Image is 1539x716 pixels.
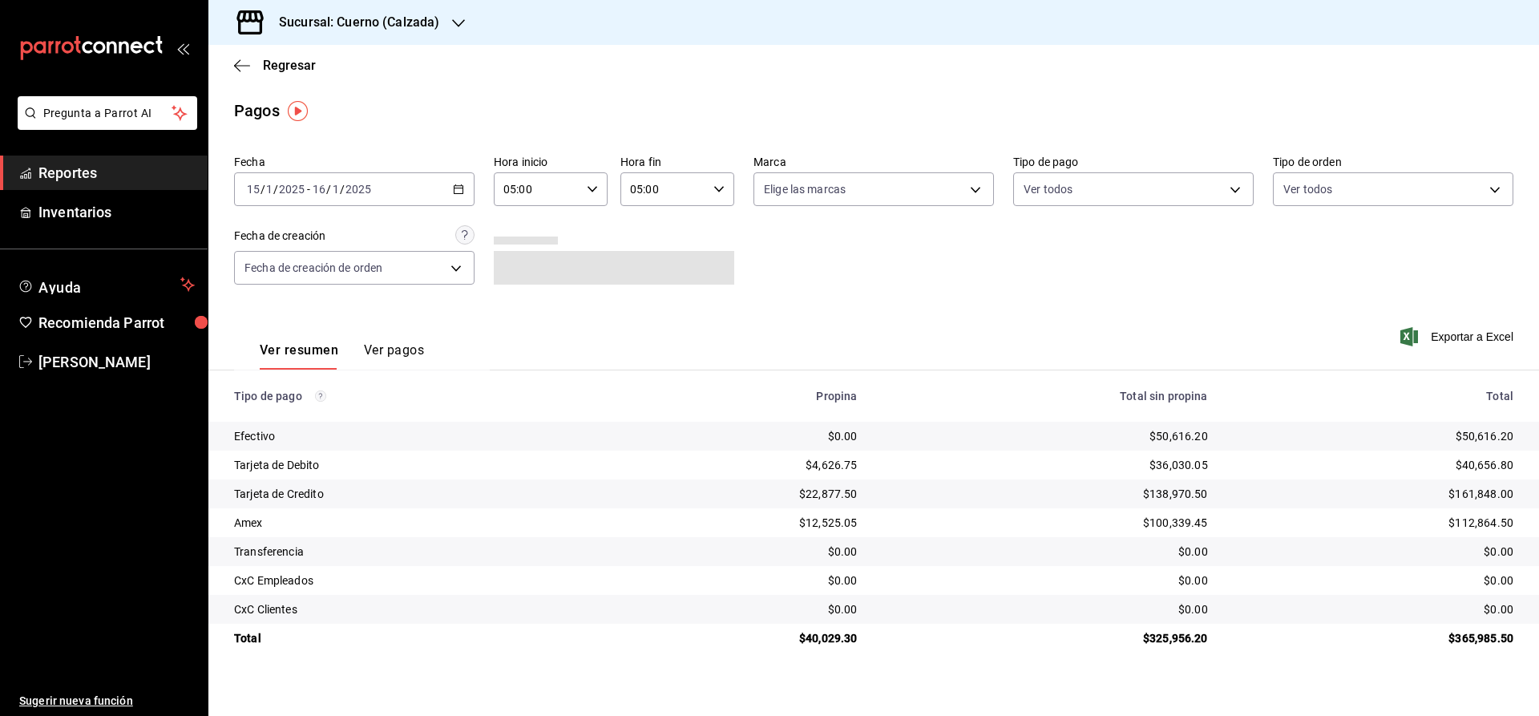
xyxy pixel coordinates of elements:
div: Tarjeta de Debito [234,457,599,473]
input: -- [332,183,340,196]
button: open_drawer_menu [176,42,189,55]
span: Sugerir nueva función [19,693,195,710]
div: navigation tabs [260,342,424,370]
div: Propina [624,390,858,402]
div: $50,616.20 [883,428,1207,444]
div: $0.00 [1234,572,1513,589]
div: Total sin propina [883,390,1207,402]
button: Ver resumen [260,342,338,370]
span: - [307,183,310,196]
input: -- [265,183,273,196]
span: / [273,183,278,196]
span: Regresar [263,58,316,73]
button: Pregunta a Parrot AI [18,96,197,130]
label: Marca [753,156,994,168]
div: Transferencia [234,544,599,560]
span: [PERSON_NAME] [38,351,195,373]
a: Pregunta a Parrot AI [11,116,197,133]
div: Pagos [234,99,280,123]
div: Amex [234,515,599,531]
div: $0.00 [883,544,1207,560]
label: Tipo de orden [1273,156,1513,168]
div: $36,030.05 [883,457,1207,473]
img: Tooltip marker [288,101,308,121]
div: $22,877.50 [624,486,858,502]
div: Total [234,630,599,646]
span: / [326,183,331,196]
div: $0.00 [624,428,858,444]
span: / [340,183,345,196]
div: $40,656.80 [1234,457,1513,473]
div: $0.00 [883,601,1207,617]
span: Ver todos [1024,181,1072,197]
span: Reportes [38,162,195,184]
div: CxC Empleados [234,572,599,589]
label: Hora inicio [494,156,608,168]
div: $4,626.75 [624,457,858,473]
span: Recomienda Parrot [38,312,195,334]
span: / [261,183,265,196]
div: $0.00 [883,572,1207,589]
input: ---- [278,183,305,196]
h3: Sucursal: Cuerno (Calzada) [266,13,439,32]
div: Tipo de pago [234,390,599,402]
label: Tipo de pago [1013,156,1254,168]
span: Pregunta a Parrot AI [43,105,172,122]
div: $365,985.50 [1234,630,1513,646]
div: $0.00 [1234,601,1513,617]
svg: Los pagos realizados con Pay y otras terminales son montos brutos. [315,390,326,402]
div: Total [1234,390,1513,402]
button: Regresar [234,58,316,73]
div: Tarjeta de Credito [234,486,599,502]
input: -- [312,183,326,196]
div: $112,864.50 [1234,515,1513,531]
div: $12,525.05 [624,515,858,531]
span: Inventarios [38,201,195,223]
span: Ayuda [38,275,174,294]
div: Fecha de creación [234,228,325,245]
div: $40,029.30 [624,630,858,646]
div: $161,848.00 [1234,486,1513,502]
div: $100,339.45 [883,515,1207,531]
button: Ver pagos [364,342,424,370]
div: CxC Clientes [234,601,599,617]
span: Ver todos [1283,181,1332,197]
span: Elige las marcas [764,181,846,197]
label: Hora fin [620,156,734,168]
label: Fecha [234,156,475,168]
div: $0.00 [624,572,858,589]
div: $50,616.20 [1234,428,1513,444]
input: -- [246,183,261,196]
span: Fecha de creación de orden [244,260,382,276]
div: $0.00 [624,601,858,617]
button: Exportar a Excel [1404,327,1513,346]
div: Efectivo [234,428,599,444]
div: $0.00 [1234,544,1513,560]
input: ---- [345,183,372,196]
div: $325,956.20 [883,630,1207,646]
div: $0.00 [624,544,858,560]
div: $138,970.50 [883,486,1207,502]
